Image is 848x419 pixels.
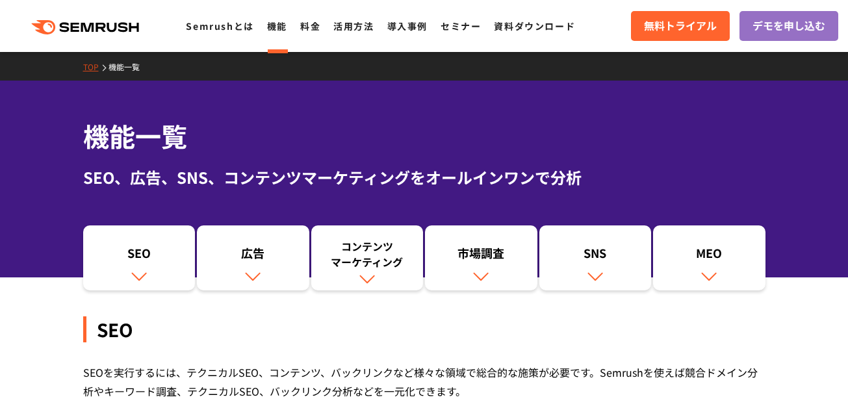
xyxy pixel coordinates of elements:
a: コンテンツマーケティング [311,225,424,290]
div: 市場調査 [431,245,531,267]
a: 広告 [197,225,309,290]
a: 導入事例 [387,19,428,32]
a: MEO [653,225,765,290]
a: Semrushとは [186,19,253,32]
a: 機能一覧 [109,61,149,72]
div: SEO、広告、SNS、コンテンツマーケティングをオールインワンで分析 [83,166,765,189]
div: 広告 [203,245,303,267]
div: SEO [90,245,189,267]
span: 無料トライアル [644,18,717,34]
div: コンテンツ マーケティング [318,238,417,270]
div: SEOを実行するには、テクニカルSEO、コンテンツ、バックリンクなど様々な領域で総合的な施策が必要です。Semrushを使えば競合ドメイン分析やキーワード調査、テクニカルSEO、バックリンク分析... [83,363,765,401]
a: TOP [83,61,109,72]
a: 市場調査 [425,225,537,290]
a: SEO [83,225,196,290]
a: 料金 [300,19,320,32]
a: 機能 [267,19,287,32]
span: デモを申し込む [752,18,825,34]
a: セミナー [441,19,481,32]
a: 活用方法 [333,19,374,32]
div: SNS [546,245,645,267]
div: MEO [660,245,759,267]
h1: 機能一覧 [83,117,765,155]
a: SNS [539,225,652,290]
a: 資料ダウンロード [494,19,575,32]
a: デモを申し込む [739,11,838,41]
div: SEO [83,316,765,342]
a: 無料トライアル [631,11,730,41]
